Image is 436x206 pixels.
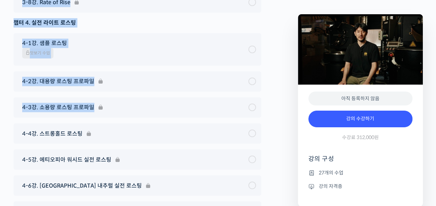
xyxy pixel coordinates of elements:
span: 수강료 312,000원 [342,134,379,141]
div: 아직 등록하지 않음 [308,92,412,106]
a: 강의 수강하기 [308,111,412,127]
span: 4-1강. 샘플 로스팅 [22,38,67,48]
h4: 강의 구성 [308,155,412,169]
a: 설정 [89,148,133,166]
a: 홈 [2,148,46,166]
span: 설정 [107,159,116,164]
li: 강의 자격증 [308,182,412,190]
span: 대화 [63,159,72,165]
div: 챕터 4. 실전 라이트 로스팅 [14,18,261,27]
a: 4-1강. 샘플 로스팅 맛보기 수업 [19,38,256,60]
li: 27개의 수업 [308,169,412,177]
span: 맛보기 수업 [22,48,53,58]
a: 대화 [46,148,89,166]
span: 홈 [22,159,26,164]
